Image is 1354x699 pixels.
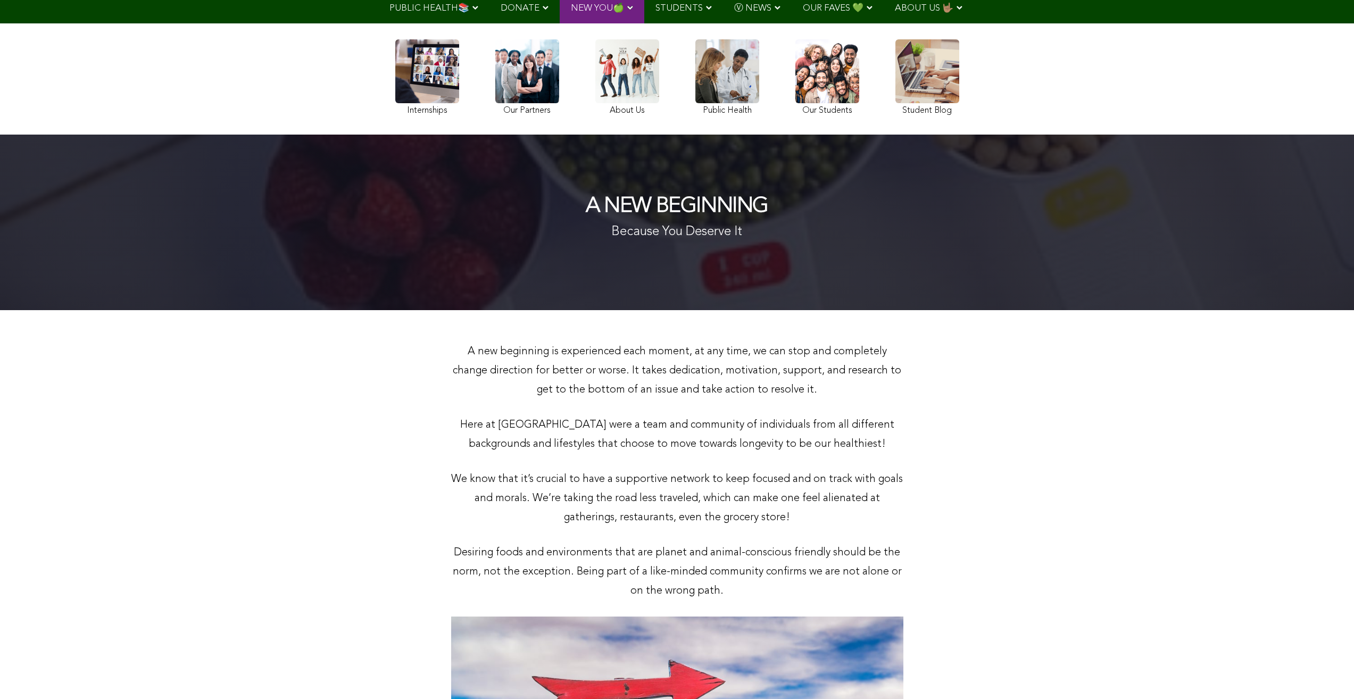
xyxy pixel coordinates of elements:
[655,4,703,13] span: STUDENTS
[1301,648,1354,699] iframe: Chat Widget
[501,4,539,13] span: DONATE
[734,4,771,13] span: Ⓥ NEWS
[451,415,903,454] p: Here at [GEOGRAPHIC_DATA] were a team and community of individuals from all different backgrounds...
[451,470,903,527] p: We know that it’s crucial to have a supportive network to keep focused and on track with goals an...
[389,4,469,13] span: PUBLIC HEALTH📚
[586,195,768,218] h1: A New Beginning
[611,226,742,238] span: Because You Deserve It
[895,4,953,13] span: ABOUT US 🤟🏽
[451,342,903,400] p: A new beginning is experienced each moment, at any time, we can stop and completely change direct...
[803,4,863,13] span: OUR FAVES 💚
[451,543,903,601] p: Desiring foods and environments that are planet and animal-conscious friendly should be the norm,...
[571,4,624,13] span: NEW YOU🍏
